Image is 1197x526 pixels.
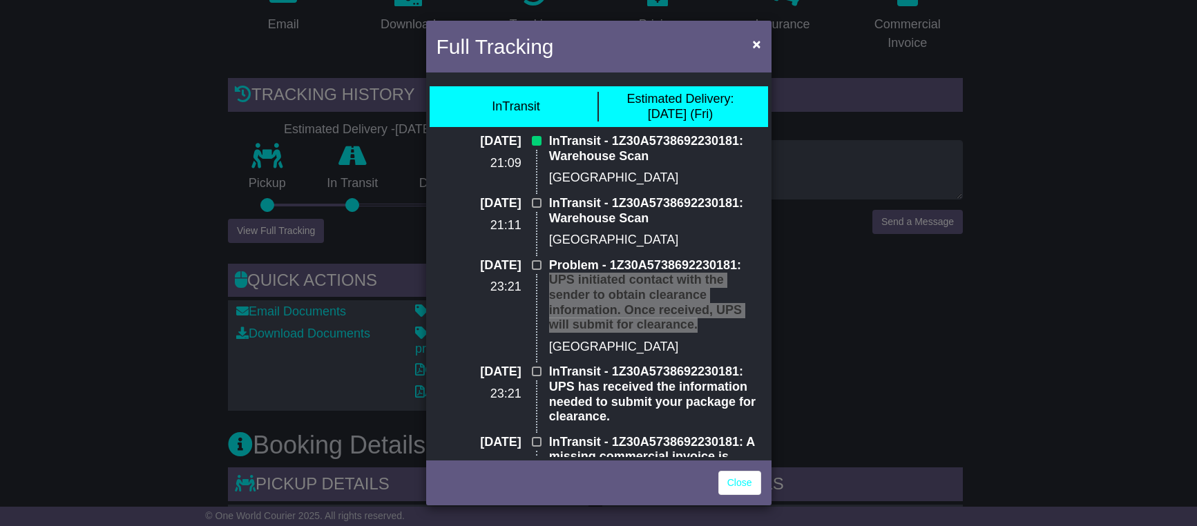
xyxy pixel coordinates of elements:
[752,36,760,52] span: ×
[626,92,734,121] div: [DATE] (Fri)
[549,134,761,164] p: InTransit - 1Z30A5738692230181: Warehouse Scan
[718,471,761,495] a: Close
[549,196,761,226] p: InTransit - 1Z30A5738692230181: Warehouse Scan
[437,31,554,62] h4: Full Tracking
[437,258,521,273] p: [DATE]
[549,258,761,333] p: Problem - 1Z30A5738692230181: UPS initiated contact with the sender to obtain clearance informati...
[437,387,521,402] p: 23:21
[549,171,761,186] p: [GEOGRAPHIC_DATA]
[549,340,761,355] p: [GEOGRAPHIC_DATA]
[437,280,521,295] p: 23:21
[549,435,761,494] p: InTransit - 1Z30A5738692230181: A missing commercial invoice is causing a delay. We are working t...
[549,364,761,424] p: InTransit - 1Z30A5738692230181: UPS has received the information needed to submit your package fo...
[549,233,761,248] p: [GEOGRAPHIC_DATA]
[492,99,539,115] div: InTransit
[626,92,734,106] span: Estimated Delivery:
[437,156,521,171] p: 21:09
[437,435,521,450] p: [DATE]
[745,30,767,58] button: Close
[437,134,521,149] p: [DATE]
[437,456,521,471] p: 23:12
[437,196,521,211] p: [DATE]
[437,364,521,380] p: [DATE]
[437,218,521,233] p: 21:11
